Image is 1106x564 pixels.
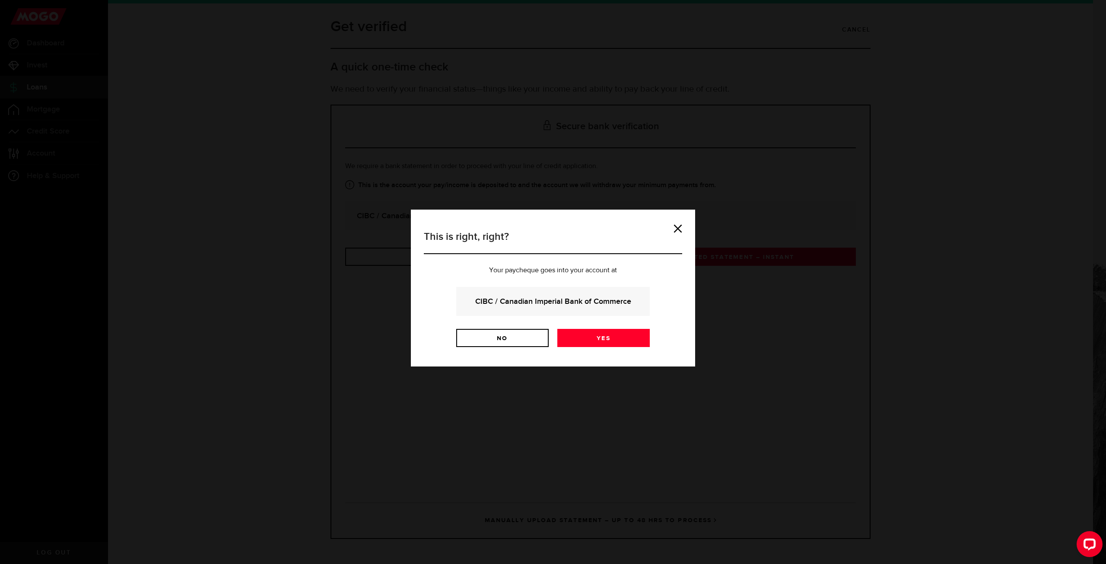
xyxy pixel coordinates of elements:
p: Your paycheque goes into your account at [424,267,682,274]
a: No [456,329,549,347]
strong: CIBC / Canadian Imperial Bank of Commerce [468,296,638,307]
a: Yes [557,329,650,347]
h3: This is right, right? [424,229,682,254]
iframe: LiveChat chat widget [1070,528,1106,564]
